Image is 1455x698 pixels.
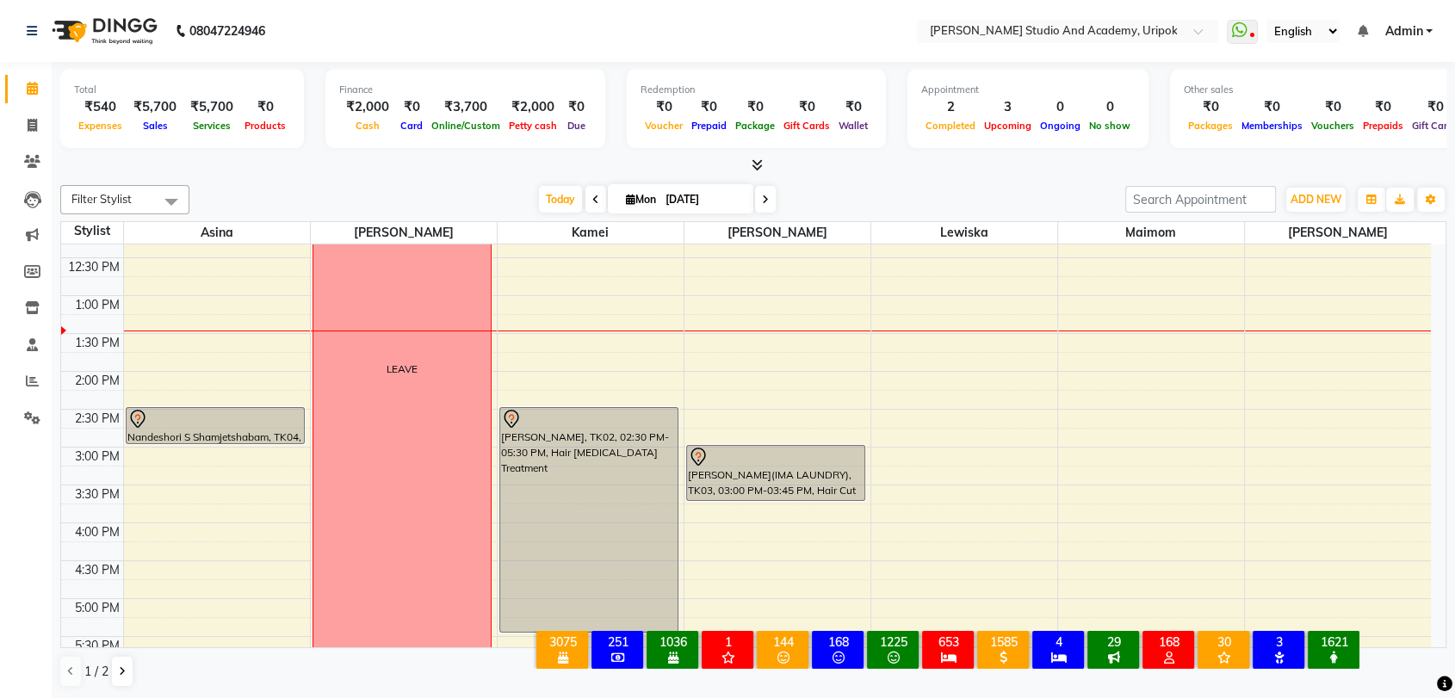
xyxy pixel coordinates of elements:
div: [PERSON_NAME](IMA LAUNDRY), TK03, 03:00 PM-03:45 PM, Hair Cut [DEMOGRAPHIC_DATA] [687,446,865,500]
span: Cash [351,120,384,132]
div: ₹2,000 [339,97,396,117]
div: ₹0 [1184,97,1237,117]
input: Search Appointment [1125,186,1276,213]
div: ₹0 [396,97,427,117]
div: ₹0 [834,97,872,117]
div: 251 [595,634,640,650]
span: ADD NEW [1291,193,1341,206]
div: 3:30 PM [71,485,123,503]
div: Finance [339,83,591,97]
span: Products [240,120,290,132]
span: Voucher [641,120,687,132]
span: Lewiska [871,222,1057,244]
span: Completed [921,120,980,132]
div: 1:30 PM [71,334,123,352]
div: 5:30 PM [71,637,123,655]
span: Asina [124,222,310,244]
span: Memberships [1237,120,1307,132]
span: Upcoming [980,120,1036,132]
div: 4:00 PM [71,523,123,541]
div: 4:30 PM [71,561,123,579]
div: 0 [1085,97,1135,117]
span: Vouchers [1307,120,1359,132]
div: 3 [1256,634,1301,650]
div: 2:30 PM [71,410,123,428]
span: Expenses [74,120,127,132]
span: Gift Cards [779,120,834,132]
div: [PERSON_NAME], TK02, 02:30 PM-05:30 PM, Hair [MEDICAL_DATA] Treatment [500,408,678,632]
div: ₹540 [74,97,127,117]
div: 168 [1146,634,1191,650]
div: 1225 [870,634,915,650]
span: No show [1085,120,1135,132]
div: 29 [1091,634,1136,650]
span: [PERSON_NAME] [311,222,497,244]
b: 08047224946 [189,7,265,55]
span: Services [189,120,235,132]
div: ₹0 [1307,97,1359,117]
div: 5:00 PM [71,599,123,617]
div: 653 [926,634,970,650]
div: ₹0 [561,97,591,117]
div: Total [74,83,290,97]
div: 1 [705,634,750,650]
div: Nandeshori S Shamjetshabam, TK04, 02:30 PM-03:00 PM, Under [GEOGRAPHIC_DATA] [127,408,305,443]
div: ₹0 [687,97,731,117]
div: 30 [1201,634,1246,650]
div: 168 [815,634,860,650]
span: 1 / 2 [84,663,108,681]
img: logo [44,7,162,55]
div: 3075 [540,634,585,650]
span: Prepaid [687,120,731,132]
span: [PERSON_NAME] [684,222,870,244]
span: Mon [622,193,660,206]
span: Online/Custom [427,120,505,132]
span: Due [563,120,590,132]
div: ₹3,700 [427,97,505,117]
div: 3 [980,97,1036,117]
div: 12:30 PM [65,258,123,276]
button: ADD NEW [1286,188,1346,212]
input: 2025-09-01 [660,187,746,213]
div: LEAVE [387,361,418,377]
span: [PERSON_NAME] [1245,222,1432,244]
span: Kamei [498,222,684,244]
div: Stylist [61,222,123,240]
div: 4 [1036,634,1080,650]
div: ₹5,700 [127,97,183,117]
span: Card [396,120,427,132]
div: ₹0 [1237,97,1307,117]
div: 0 [1036,97,1085,117]
div: 1621 [1311,634,1356,650]
span: Packages [1184,120,1237,132]
span: Maimom [1058,222,1244,244]
div: ₹0 [779,97,834,117]
span: Sales [139,120,172,132]
div: Redemption [641,83,872,97]
div: ₹0 [1359,97,1408,117]
div: ₹0 [731,97,779,117]
div: 1036 [650,634,695,650]
div: 1:00 PM [71,296,123,314]
span: Wallet [834,120,872,132]
div: ₹5,700 [183,97,240,117]
span: Package [731,120,779,132]
div: Appointment [921,83,1135,97]
span: Prepaids [1359,120,1408,132]
div: 144 [760,634,805,650]
span: Today [539,186,582,213]
span: Admin [1384,22,1422,40]
span: Filter Stylist [71,192,132,206]
div: ₹0 [240,97,290,117]
div: 2:00 PM [71,372,123,390]
span: Ongoing [1036,120,1085,132]
div: 3:00 PM [71,448,123,466]
div: ₹2,000 [505,97,561,117]
div: 2 [921,97,980,117]
div: 1585 [981,634,1025,650]
span: Petty cash [505,120,561,132]
div: ₹0 [641,97,687,117]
